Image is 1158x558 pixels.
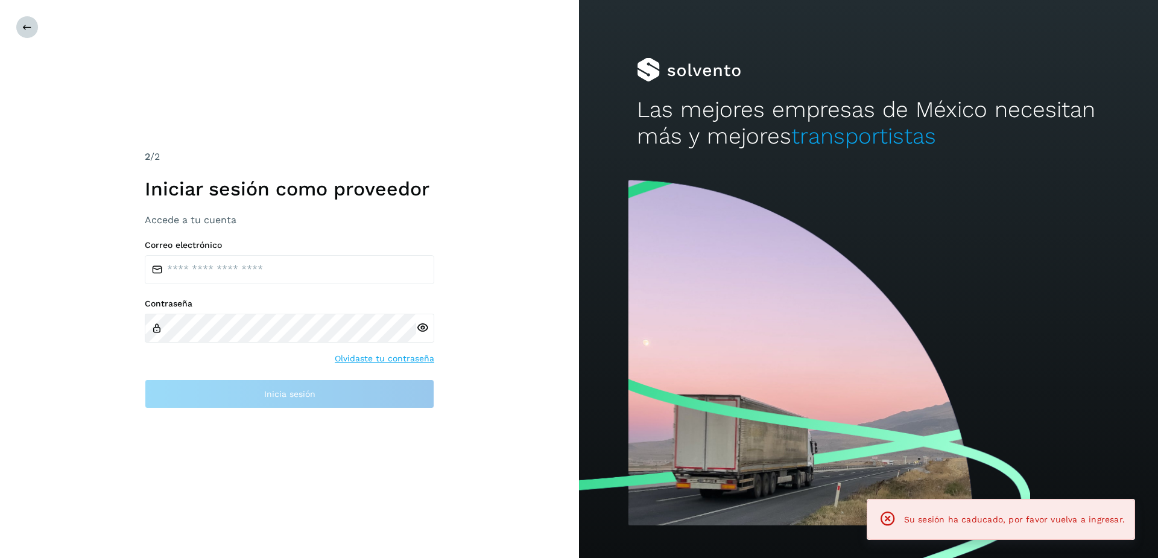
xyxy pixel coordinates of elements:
[904,515,1125,524] span: Su sesión ha caducado, por favor vuelva a ingresar.
[145,150,434,164] div: /2
[145,240,434,250] label: Correo electrónico
[145,379,434,408] button: Inicia sesión
[264,390,315,398] span: Inicia sesión
[335,352,434,365] a: Olvidaste tu contraseña
[637,97,1100,150] h2: Las mejores empresas de México necesitan más y mejores
[791,123,936,149] span: transportistas
[145,299,434,309] label: Contraseña
[145,214,434,226] h3: Accede a tu cuenta
[145,177,434,200] h1: Iniciar sesión como proveedor
[145,151,150,162] span: 2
